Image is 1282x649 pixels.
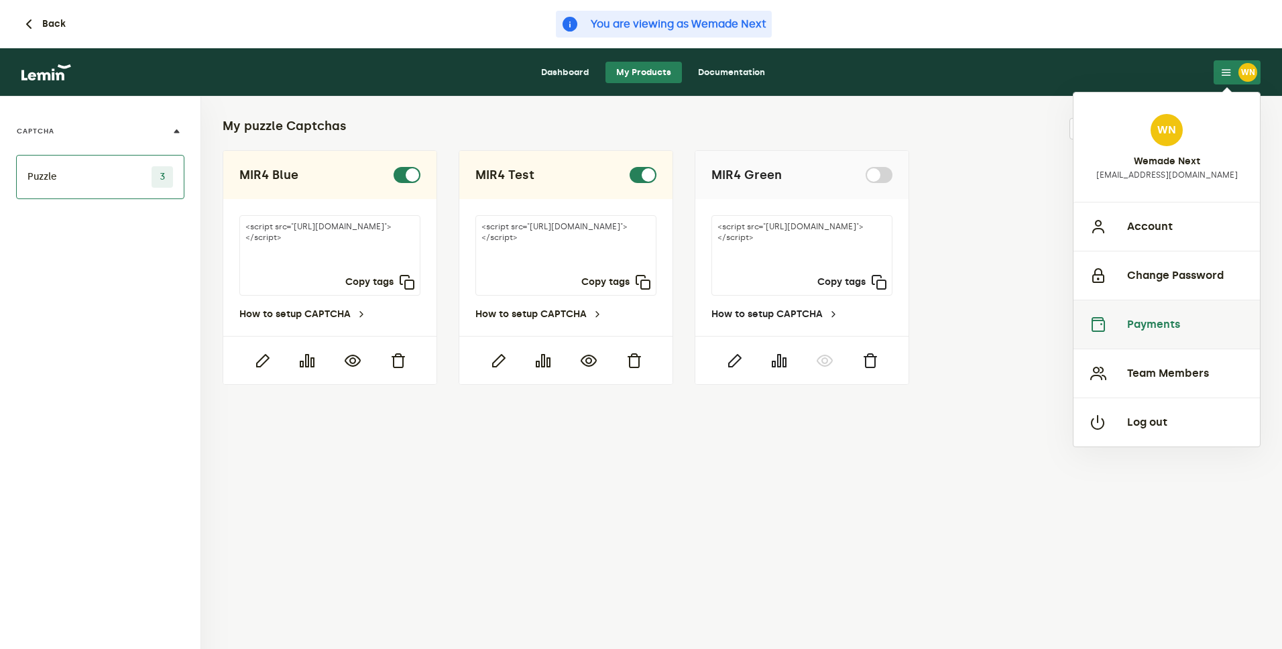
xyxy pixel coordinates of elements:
[345,274,415,290] button: Copy tags
[1096,170,1238,180] p: [EMAIL_ADDRESS][DOMAIN_NAME]
[239,167,298,183] h2: MIR4 Blue
[21,16,66,32] button: Back
[1069,118,1179,139] input: Search
[16,155,184,199] li: Puzzle
[1134,156,1200,167] h4: Wemade Next
[1073,251,1260,300] button: Change Password
[152,166,173,188] span: 3
[817,274,887,290] button: Copy tags
[21,64,71,80] img: logo
[530,62,600,83] a: Dashboard
[17,126,54,137] label: CAPTCHA
[581,274,651,290] button: Copy tags
[1214,60,1261,84] button: WN
[1073,300,1260,349] button: Payments
[605,62,682,83] a: My Products
[591,16,766,32] span: You are viewing as Wemade Next
[239,309,367,320] a: How to setup CAPTCHA
[1238,63,1257,82] div: WN
[711,167,782,183] h2: MIR4 Green
[475,309,603,320] a: How to setup CAPTCHA
[1073,398,1260,447] button: Log out
[1073,92,1261,447] div: WN
[1151,114,1183,146] div: WN
[711,309,839,320] a: How to setup CAPTCHA
[1073,349,1260,398] button: Team Members
[687,62,776,83] a: Documentation
[475,167,534,183] h2: MIR4 Test
[223,118,347,134] h2: My puzzle Captchas
[1073,202,1260,251] button: Account
[16,107,184,156] button: CAPTCHA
